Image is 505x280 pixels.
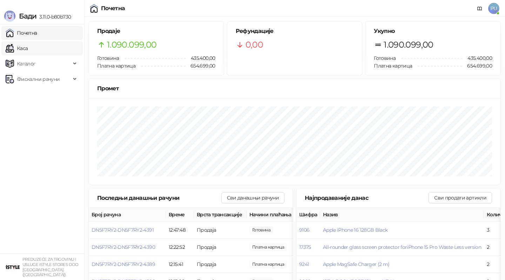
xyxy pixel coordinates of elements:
span: 0,00 [245,38,263,51]
h5: Укупно [374,27,492,35]
td: Продаја [194,256,247,273]
a: Почетна [6,26,37,40]
span: 1.090.099,00 [107,38,156,51]
button: Apple iPhone 16 128GB Black [323,227,388,233]
span: 149.800,00 [249,226,273,234]
div: Промет [97,84,492,93]
button: Сви продати артикли [429,192,492,203]
h5: Продаје [97,27,215,35]
span: Каталог [17,57,36,71]
button: DN5F7RY2-DN5F7RY2-4389 [92,261,155,267]
span: Готовина [374,55,396,61]
div: Најпродаваније данас [305,194,429,202]
button: DN5F7RY2-DN5F7RY2-4391 [92,227,154,233]
span: PU [488,3,499,14]
div: Почетна [101,6,125,11]
th: Врста трансакције [194,208,247,222]
th: Број рачуна [89,208,166,222]
span: Готовина [97,55,119,61]
td: 12:22:52 [166,239,194,256]
td: 12:15:41 [166,256,194,273]
th: Назив [320,208,484,222]
span: 435.400,00 [186,54,215,62]
span: 654.699,00 [462,62,492,70]
img: 64x64-companyLogo-77b92cf4-9946-4f36-9751-bf7bb5fd2c7d.png [6,260,20,274]
span: Фискални рачуни [17,72,60,86]
span: 1.090.099,00 [384,38,433,51]
span: 3.11.0-b80b730 [36,14,71,20]
span: 9.900,00 [249,260,287,268]
button: All-rounder glass screen protector foriPhone 15 Pro Waste Less version [323,244,481,250]
a: Документација [474,3,485,14]
button: DN5F7RY2-DN5F7RY2-4390 [92,244,155,250]
td: Продаја [194,222,247,239]
button: Сви данашњи рачуни [221,192,284,203]
td: 12:47:48 [166,222,194,239]
small: PREDUZEĆE ZA TRGOVINU I USLUGE ISTYLE STORES DOO [GEOGRAPHIC_DATA] ([GEOGRAPHIC_DATA]) [22,257,79,277]
img: Logo [4,10,15,22]
span: 435.400,00 [463,54,492,62]
h5: Рефундације [236,27,354,35]
button: 9241 [299,261,309,267]
td: Продаја [194,239,247,256]
span: Платна картица [97,63,135,69]
button: Apple MagSafe Charger (2 m) [323,261,390,267]
span: 654.699,00 [186,62,215,70]
a: Каса [6,41,28,55]
span: Платна картица [374,63,412,69]
div: Последњи данашњи рачуни [97,194,221,202]
span: Бади [19,12,36,20]
th: Време [166,208,194,222]
button: 17375 [299,244,311,250]
span: 1.900,00 [249,243,287,251]
th: Шифра [296,208,320,222]
th: Начини плаћања [247,208,317,222]
button: 9106 [299,227,309,233]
